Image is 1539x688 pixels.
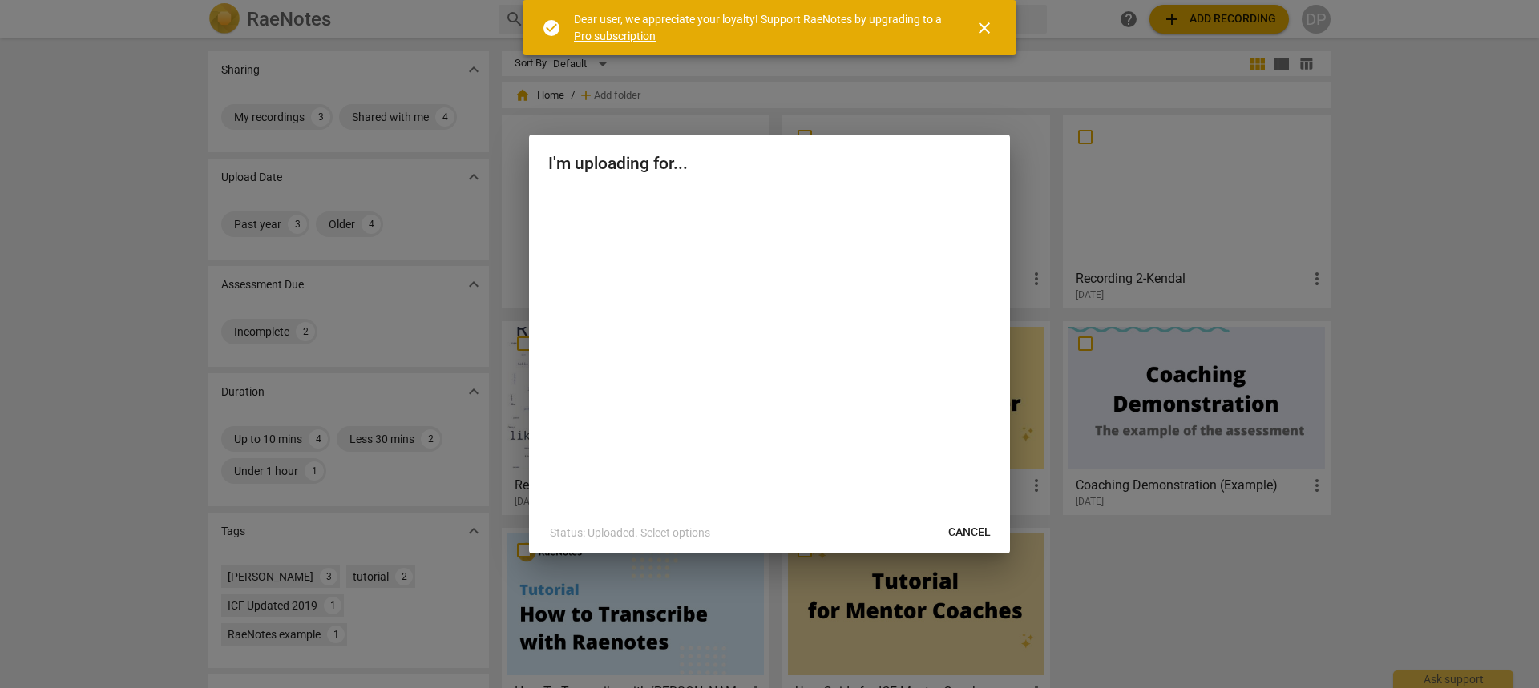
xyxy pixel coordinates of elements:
button: Cancel [935,518,1004,547]
button: Close [965,9,1004,47]
div: Dear user, we appreciate your loyalty! Support RaeNotes by upgrading to a [574,11,946,44]
span: Cancel [948,525,991,541]
h2: I'm uploading for... [548,154,991,174]
span: check_circle [542,18,561,38]
p: Status: Uploaded. Select options [550,525,710,541]
span: close [975,18,994,38]
a: Pro subscription [574,30,656,42]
